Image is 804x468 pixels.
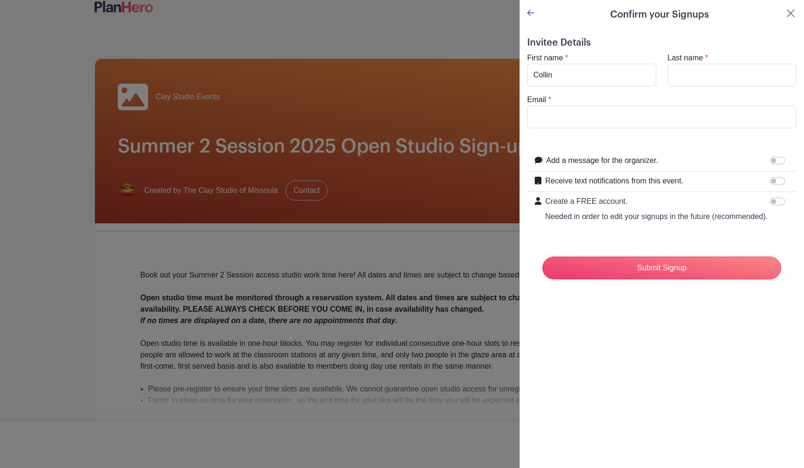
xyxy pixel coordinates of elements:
[785,8,796,19] button: Close
[546,155,658,166] label: Add a message for the organizer.
[545,196,768,207] p: Create a FREE account.
[668,52,703,64] label: Last name
[527,52,563,64] label: First name
[545,211,768,222] p: Needed in order to edit your signups in the future (recommended).
[610,8,709,22] h5: Confirm your Signups
[527,94,546,105] label: Email
[542,257,781,279] input: Submit Signup
[545,175,683,187] label: Receive text notifications from this event.
[527,37,796,48] h5: Invitee Details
